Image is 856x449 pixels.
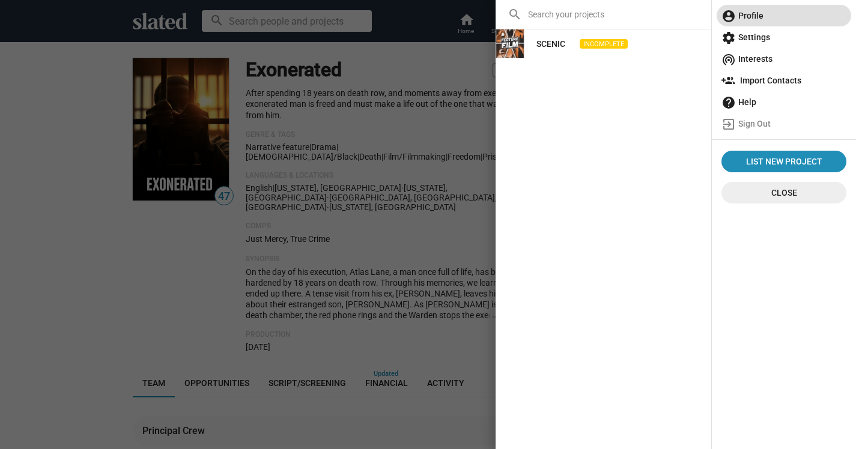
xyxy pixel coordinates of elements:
[508,7,522,22] mat-icon: search
[721,26,846,48] span: Settings
[721,95,736,110] mat-icon: help
[717,5,851,26] a: Profile
[721,70,846,91] span: Import Contacts
[721,52,736,67] mat-icon: wifi_tethering
[721,48,846,70] span: Interests
[721,9,736,23] mat-icon: account_circle
[717,70,851,91] a: Import Contacts
[527,33,575,55] a: SCENIC
[496,29,524,58] img: SCENIC
[726,151,842,172] span: List New Project
[731,182,837,203] span: Close
[721,182,846,203] button: Close
[717,91,851,113] a: Help
[721,117,736,131] mat-icon: exit_to_app
[721,91,846,113] span: Help
[717,26,851,48] a: Settings
[717,48,851,70] a: Interests
[536,33,565,55] div: SCENIC
[580,39,628,49] span: INCOMPLETE
[721,5,846,26] span: Profile
[721,151,846,172] a: List New Project
[717,113,851,134] a: Sign Out
[721,113,846,134] span: Sign Out
[721,31,736,45] mat-icon: settings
